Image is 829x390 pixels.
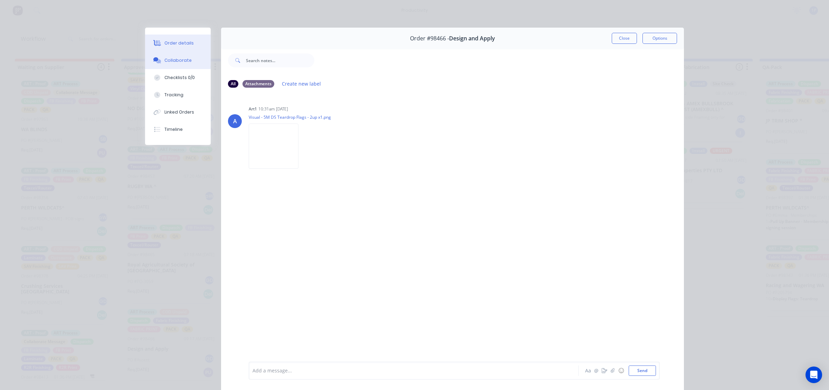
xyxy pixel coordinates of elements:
[246,53,314,67] input: Search notes...
[164,126,183,133] div: Timeline
[612,33,637,44] button: Close
[249,106,257,112] div: art1
[228,80,238,88] div: All
[164,75,195,81] div: Checklists 0/0
[806,367,822,383] div: Open Intercom Messenger
[164,92,183,98] div: Tracking
[258,106,288,112] div: 10:31am [DATE]
[164,109,194,115] div: Linked Orders
[410,35,449,42] span: Order #98466 -
[145,35,211,52] button: Order details
[242,80,274,88] div: Attachments
[145,52,211,69] button: Collaborate
[164,57,192,64] div: Collaborate
[642,33,677,44] button: Options
[164,40,194,46] div: Order details
[278,79,325,88] button: Create new label
[233,117,237,125] div: A
[449,35,495,42] span: Design and Apply
[617,367,625,375] button: ☺
[249,114,331,120] p: Visual - 5M DS Teardrop Flags - 2up x1.png
[592,367,600,375] button: @
[145,121,211,138] button: Timeline
[145,86,211,104] button: Tracking
[145,104,211,121] button: Linked Orders
[145,69,211,86] button: Checklists 0/0
[584,367,592,375] button: Aa
[629,365,656,376] button: Send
